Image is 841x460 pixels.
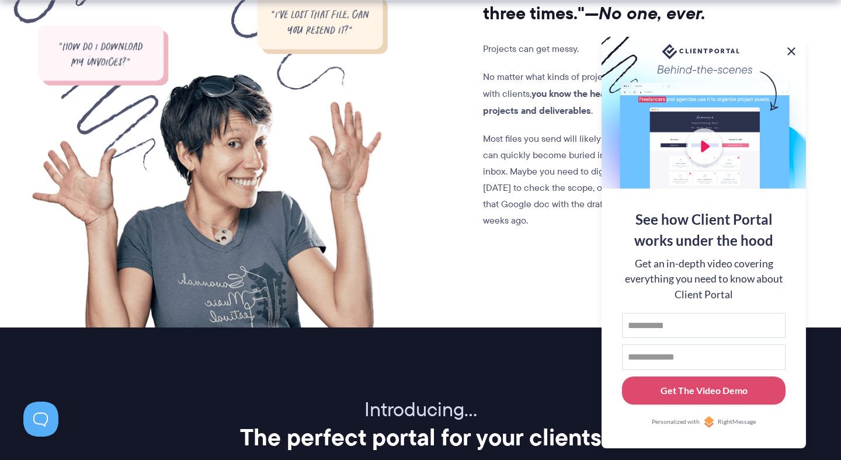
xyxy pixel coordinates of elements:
p: Introducing… [38,398,803,423]
span: RightMessage [718,417,756,427]
a: Personalized withRightMessage [622,416,786,428]
p: Most files you send will likely be emailed across. These can quickly become buried in your and yo... [483,131,720,229]
div: Get The Video Demo [661,384,748,398]
iframe: Toggle Customer Support [23,402,58,437]
button: Get The Video Demo [622,377,786,405]
div: See how Client Portal works under the hood [622,209,786,251]
div: Get an in-depth video covering everything you need to know about Client Portal [622,256,786,302]
strong: you know the headache of keeping track of projects and deliverables [483,86,714,117]
p: Projects can get messy. [483,41,720,57]
h2: The perfect portal for your clients [38,423,803,452]
img: Personalized with RightMessage [703,416,715,428]
p: No matter what kinds of projects you work on, if you work with clients, . [483,69,720,119]
span: Personalized with [652,417,700,427]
